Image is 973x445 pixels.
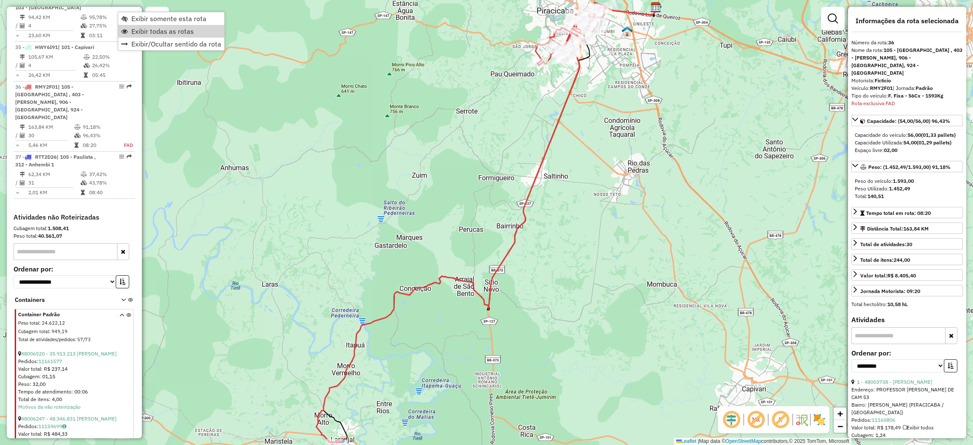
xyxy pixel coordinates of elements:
[887,272,916,279] strong: R$ 8.405,40
[851,39,963,46] div: Número da rota:
[837,421,843,431] span: −
[81,23,87,28] i: % de utilização da cubagem
[15,44,94,50] span: 35 -
[851,238,963,250] a: Total de atividades:30
[884,147,897,153] strong: 02,00
[116,275,129,288] button: Ordem crescente
[837,408,843,419] span: +
[28,179,80,187] td: 31
[81,190,85,195] i: Tempo total em rota
[908,132,921,138] strong: 56,00
[28,141,74,149] td: 5,46 KM
[851,174,963,204] div: Peso: (1.452,49/1.593,00) 91,18%
[119,154,124,159] em: Opções
[888,39,894,46] strong: 36
[674,438,851,445] div: Map data © contributors,© 2025 TomTom, Microsoft
[944,359,957,372] button: Ordem crescente
[851,269,963,281] a: Valor total:R$ 8.405,40
[20,23,25,28] i: Total de Atividades
[15,141,19,149] td: =
[20,54,25,60] i: Distância Total
[131,15,207,22] span: Exibir somente esta rota
[893,85,933,91] span: | Jornada:
[81,180,87,185] i: % de utilização da cubagem
[35,84,58,90] span: RMY2F01
[38,358,62,364] a: 11161577
[38,233,62,239] strong: 40.561,07
[89,31,131,40] td: 03:11
[851,316,963,324] h4: Atividades
[58,44,94,50] span: | 101 - Capivari
[851,77,963,84] div: Motorista:
[15,179,19,187] td: /
[74,143,79,148] i: Tempo total em rota
[28,22,80,30] td: 4
[906,241,912,247] strong: 30
[867,118,950,124] span: Capacidade: (54,00/56,00) 96,43%
[20,180,25,185] i: Total de Atividades
[851,301,963,308] div: Total hectolitro:
[127,154,132,159] em: Rota exportada
[84,73,88,78] i: Tempo total em rota
[813,413,826,426] img: Exibir/Ocultar setores
[824,10,841,27] a: Exibir filtros
[855,139,959,147] div: Capacidade Utilizada:
[131,28,194,35] span: Exibir todas as rotas
[795,413,808,426] img: Fluxo de ruas
[855,193,959,200] div: Total:
[698,438,699,444] span: |
[18,404,81,410] a: Motivos da não roteirização
[18,373,132,380] div: Cubagem: 01,15
[18,358,132,365] div: Pedidos:
[18,388,132,396] div: Tempo de atendimento: 00:06
[903,424,934,431] span: Exibir todos
[92,61,132,70] td: 26,42%
[855,178,914,184] span: Peso do veículo:
[92,53,132,61] td: 22,50%
[42,320,65,326] span: 24.622,12
[35,44,58,50] span: HWY6I91
[14,264,135,274] label: Ordenar por:
[851,401,963,416] div: Bairro: [PERSON_NAME] (PIRACICABA / [GEOGRAPHIC_DATA])
[851,100,963,107] div: Rota exclusiva FAD
[889,185,910,192] strong: 1.452,49
[893,178,914,184] strong: 1.593,00
[81,33,85,38] i: Tempo total em rota
[15,131,19,140] td: /
[18,311,109,318] span: Container Padrão
[119,84,124,89] em: Opções
[84,54,90,60] i: % de utilização do peso
[622,26,633,37] img: 480 UDC Light Piracicaba
[82,131,115,140] td: 96,43%
[14,232,135,240] div: Peso total:
[21,415,117,422] a: 48006247 - 48.346.831 [PERSON_NAME]
[74,133,81,138] i: % de utilização da cubagem
[851,285,963,296] a: Jornada Motorista: 09:20
[851,386,963,401] div: Endereço: PROFESSOR [PERSON_NAME] DE CAM 53
[916,85,933,91] strong: Padrão
[127,84,132,89] em: Rota exportada
[28,53,83,61] td: 105,67 KM
[28,61,83,70] td: 4
[872,417,895,423] a: 11160806
[851,254,963,265] a: Total de itens:244,00
[834,407,846,420] a: Zoom in
[20,125,25,130] i: Distância Total
[15,31,19,40] td: =
[20,133,25,138] i: Total de Atividades
[851,17,963,25] h4: Informações da rota selecionada
[15,154,96,168] span: 37 -
[851,115,963,126] a: Capacidade: (54,00/56,00) 96,43%
[75,336,76,342] span: :
[118,12,224,25] li: Exibir somente esta rota
[118,25,224,38] li: Exibir todas as rotas
[855,185,959,193] div: Peso Utilizado:
[875,77,891,84] strong: Ficticio
[851,222,963,234] a: Distância Total:163,84 KM
[860,288,920,295] div: Jornada Motorista: 09:20
[903,225,929,232] span: 163,84 KM
[855,147,959,154] div: Espaço livre:
[28,123,74,131] td: 163,84 KM
[851,348,963,358] label: Ordenar por:
[18,336,75,342] span: Total de atividades/pedidos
